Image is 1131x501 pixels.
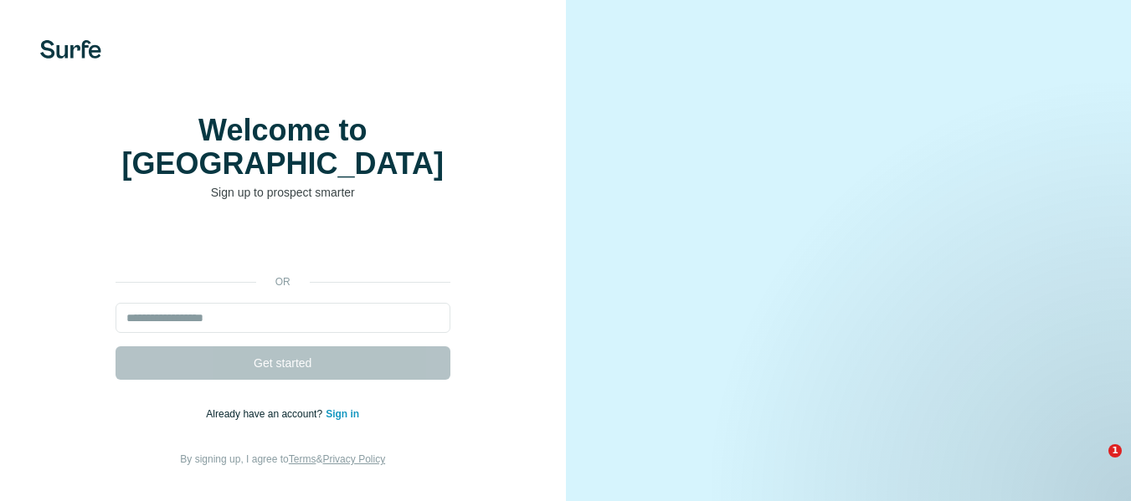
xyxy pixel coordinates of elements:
p: or [256,274,310,289]
a: Privacy Policy [322,453,385,465]
iframe: Sign in with Google Button [107,226,459,263]
img: Surfe's logo [40,40,101,59]
h1: Welcome to [GEOGRAPHIC_DATA] [116,114,450,181]
iframe: Intercom live chat [1074,444,1114,484]
a: Terms [289,453,316,465]
p: Sign up to prospect smarter [116,184,450,201]
span: 1 [1108,444,1122,458]
span: Already have an account? [206,408,326,420]
span: By signing up, I agree to & [180,453,385,465]
a: Sign in [326,408,359,420]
